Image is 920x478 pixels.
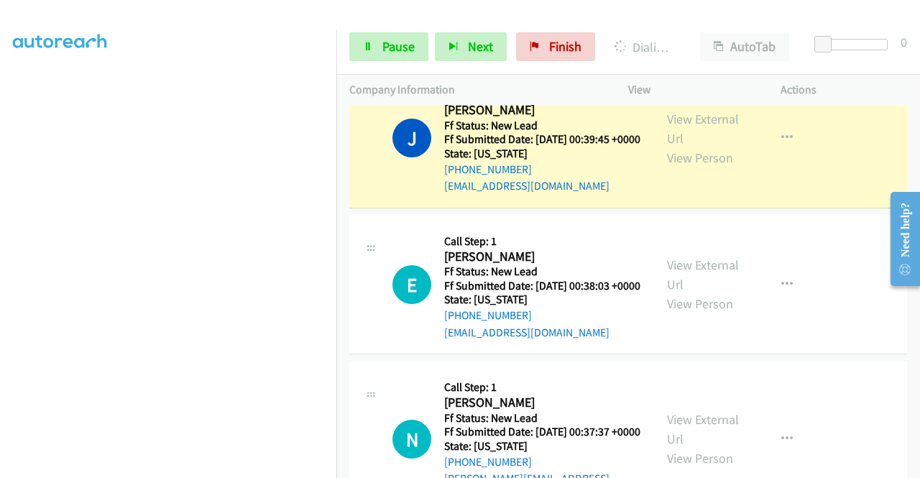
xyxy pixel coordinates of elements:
span: Finish [549,38,581,55]
button: Next [435,32,507,61]
h5: State: [US_STATE] [444,147,640,161]
h5: State: [US_STATE] [444,439,641,454]
p: Actions [781,81,907,98]
h1: N [392,420,431,459]
a: View Person [667,150,733,166]
h5: Ff Submitted Date: [DATE] 00:37:37 +0000 [444,425,641,439]
span: Next [468,38,493,55]
button: AutoTab [700,32,789,61]
h5: Call Step: 1 [444,234,640,249]
h1: J [392,119,431,157]
h2: [PERSON_NAME] [444,395,641,411]
div: The call is yet to be attempted [392,420,431,459]
a: View External Url [667,257,739,293]
iframe: Resource Center [879,182,920,296]
h2: [PERSON_NAME] [444,102,636,119]
div: 0 [901,32,907,52]
a: Finish [516,32,595,61]
h5: Ff Status: New Lead [444,119,640,133]
a: Pause [349,32,428,61]
a: View External Url [667,411,739,447]
span: Pause [382,38,415,55]
h2: [PERSON_NAME] [444,249,640,265]
a: View Person [667,450,733,466]
a: View Person [667,295,733,312]
p: View [628,81,755,98]
a: [PHONE_NUMBER] [444,455,532,469]
h5: Call Step: 1 [444,380,641,395]
div: The call is yet to be attempted [392,265,431,304]
h5: Ff Status: New Lead [444,411,641,426]
h5: Ff Status: New Lead [444,265,640,279]
div: Delay between calls (in seconds) [822,39,888,50]
a: [EMAIL_ADDRESS][DOMAIN_NAME] [444,179,609,193]
a: [EMAIL_ADDRESS][DOMAIN_NAME] [444,326,609,339]
h5: Ff Submitted Date: [DATE] 00:38:03 +0000 [444,279,640,293]
a: View External Url [667,111,739,147]
a: [PHONE_NUMBER] [444,308,532,322]
h1: E [392,265,431,304]
a: [PHONE_NUMBER] [444,162,532,176]
p: Company Information [349,81,602,98]
h5: Ff Submitted Date: [DATE] 00:39:45 +0000 [444,132,640,147]
p: Dialing [PERSON_NAME] [615,37,674,57]
h5: State: [US_STATE] [444,293,640,307]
